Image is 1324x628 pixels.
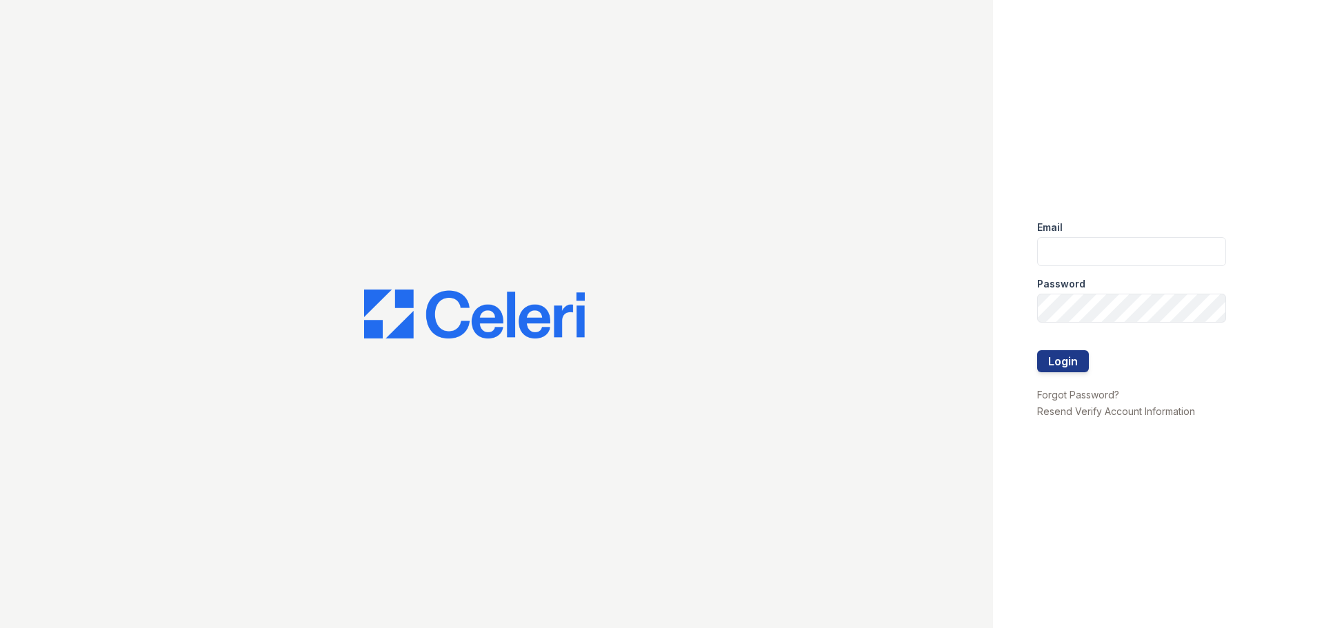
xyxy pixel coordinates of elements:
[1037,350,1089,372] button: Login
[1037,405,1195,417] a: Resend Verify Account Information
[1037,389,1119,401] a: Forgot Password?
[1037,221,1063,234] label: Email
[364,290,585,339] img: CE_Logo_Blue-a8612792a0a2168367f1c8372b55b34899dd931a85d93a1a3d3e32e68fde9ad4.png
[1037,277,1085,291] label: Password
